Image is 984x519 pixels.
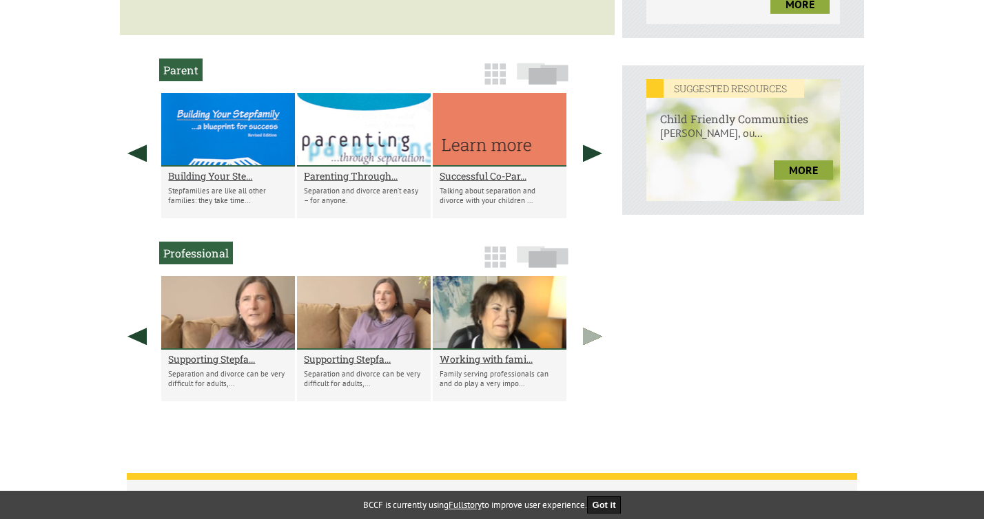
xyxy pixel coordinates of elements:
li: Parenting Through Separation and Divorce [297,93,431,218]
a: Supporting Stepfa... [168,352,288,366]
h2: Parent [159,59,203,81]
img: grid-icon.png [484,63,506,85]
a: Donate [352,482,415,508]
a: Building Your Ste... [168,169,288,182]
a: Grid View [480,253,510,275]
p: Stepfamilies are like all other families: they take time... [168,186,288,205]
p: Separation and divorce aren’t easy – for anyone. [304,186,424,205]
a: News [137,482,189,508]
a: Sitemap [503,482,567,508]
img: slide-icon.png [517,63,568,85]
a: About [200,482,257,508]
li: Supporting Stepfamilies Part 2 [161,276,295,401]
em: SUGGESTED RESOURCES [646,79,804,98]
a: Slide View [513,70,573,92]
a: more [774,160,833,180]
li: Successful Co-Parenting Solutions and Strategies [433,93,566,218]
a: Grid View [480,70,510,92]
p: Family serving professionals can and do play a very impo... [440,369,560,388]
img: grid-icon.png [484,246,506,268]
li: Working with families that are separating and divorce [433,276,566,401]
h6: Child Friendly Communities [646,98,840,126]
h2: Professional [159,242,233,264]
a: Programs [267,482,342,508]
a: Fullstory [449,499,482,511]
p: Talking about separation and divorce with your children ... [440,186,560,205]
a: Contact [425,482,493,508]
p: Separation and divorce can be very difficult for adults,... [168,369,288,388]
p: Separation and divorce can be very difficult for adults,... [304,369,424,388]
li: Supporting Stepfamilies Part 1 [297,276,431,401]
p: [PERSON_NAME], ou... [646,126,840,153]
a: Slide View [513,253,573,275]
a: Parenting Through... [304,169,424,182]
li: Building Your Stepfamily - A Blueprint for Success [161,93,295,218]
a: Successful Co-Par... [440,169,560,182]
a: Supporting Stepfa... [304,352,424,366]
img: slide-icon.png [517,246,568,268]
button: Got it [587,496,622,513]
a: Working with fami... [440,352,560,366]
